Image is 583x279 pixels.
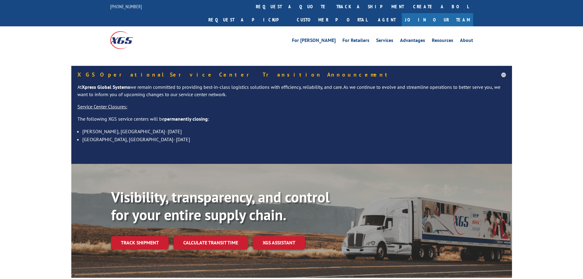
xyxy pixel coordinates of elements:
[460,38,473,45] a: About
[77,84,506,103] p: At we remain committed to providing best-in-class logistics solutions with efficiency, reliabilit...
[164,116,208,122] strong: permanently closing
[77,104,127,110] u: Service Center Closures:
[376,38,393,45] a: Services
[77,115,506,128] p: The following XGS service centers will be :
[292,38,336,45] a: For [PERSON_NAME]
[253,236,305,249] a: XGS ASSISTANT
[174,236,248,249] a: Calculate transit time
[372,13,402,26] a: Agent
[82,84,130,90] strong: Xpress Global Systems
[82,135,506,143] li: [GEOGRAPHIC_DATA], [GEOGRAPHIC_DATA]- [DATE]
[204,13,292,26] a: Request a pickup
[402,13,473,26] a: Join Our Team
[111,236,169,249] a: Track shipment
[110,3,142,9] a: [PHONE_NUMBER]
[400,38,425,45] a: Advantages
[432,38,453,45] a: Resources
[77,72,506,77] h5: XGS Operational Service Center Transition Announcement
[292,13,372,26] a: Customer Portal
[82,127,506,135] li: [PERSON_NAME], [GEOGRAPHIC_DATA]- [DATE]
[111,187,330,224] b: Visibility, transparency, and control for your entire supply chain.
[342,38,369,45] a: For Retailers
